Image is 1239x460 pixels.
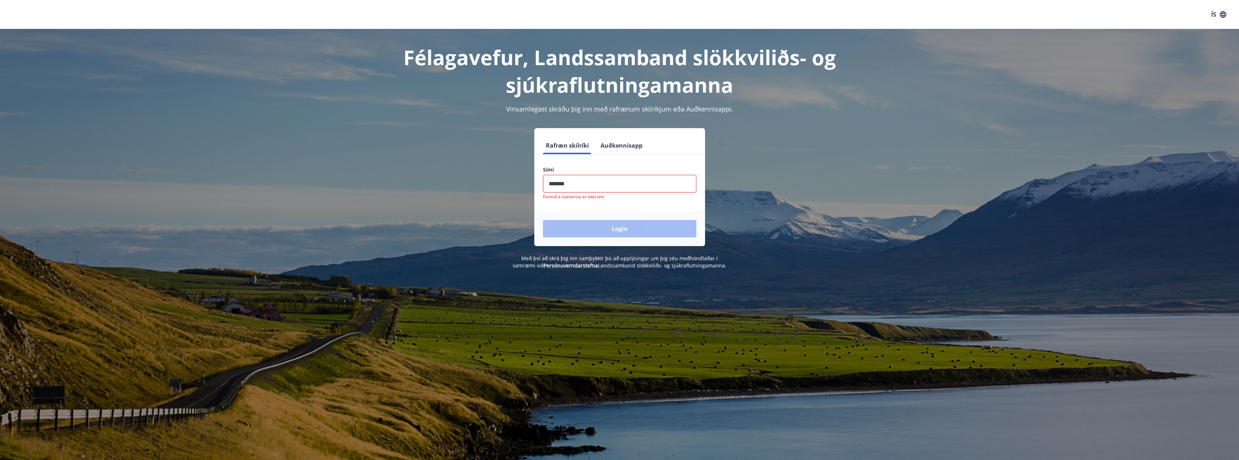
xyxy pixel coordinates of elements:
a: Persónuverndarstefna [544,262,598,269]
button: ÍS [1207,8,1230,21]
span: Með því að skrá þig inn samþykkir þú að upplýsingar um þig séu meðhöndlaðar í samræmi við Landssa... [513,255,726,269]
span: Vinsamlegast skráðu þig inn með rafrænum skilríkjum eða Auðkennisappi. [506,105,733,113]
p: Formið á númerinu er ekki rétt [543,194,696,200]
button: Rafræn skilríki [543,137,592,154]
label: Sími [543,166,696,173]
button: Auðkennisapp [598,137,645,154]
h1: Félagavefur, Landssamband slökkviliðs- og sjúkraflutningamanna [368,43,871,98]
